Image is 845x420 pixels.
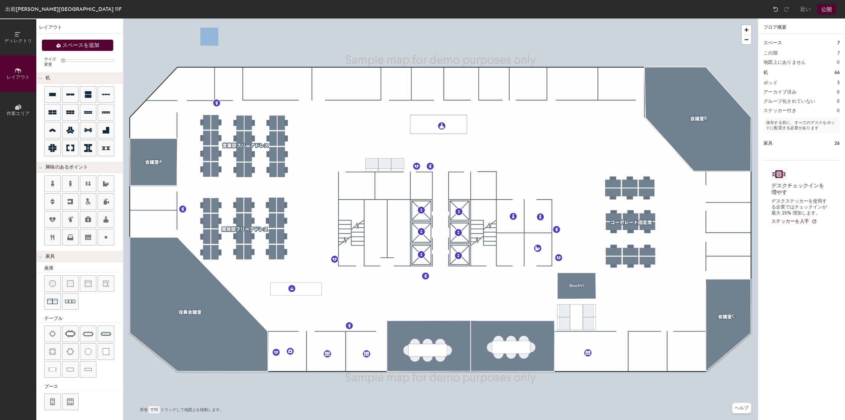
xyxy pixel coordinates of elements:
[44,394,61,410] button: 4人掛けブース
[772,6,779,13] img: 元に戻す
[42,39,114,51] button: スペースを追加
[62,343,79,360] button: 6人掛けの円卓
[98,275,114,292] button: ソファ（コーナー）
[763,24,787,30] font: フロア概要
[771,218,809,224] font: ステッカーを入手
[67,366,74,373] img: テーブル（1x3）
[44,316,63,321] font: テーブル
[817,4,836,15] button: 公開
[62,293,79,310] button: ソファ（×3）
[834,70,840,75] font: 66
[49,348,56,355] img: 4人掛けの円卓
[49,280,56,287] img: スツール
[80,361,96,378] button: テーブル（1x4）
[837,80,840,86] font: 3
[46,253,55,259] font: 家具
[771,182,824,195] font: デスクチェックインを増やす
[4,38,32,44] font: ディレクトリ
[44,265,53,271] font: 座席
[80,325,96,342] button: 8人掛けテーブル
[62,394,79,410] button: 6席ブース
[771,219,817,224] a: ステッカーを入手
[44,384,58,389] font: ブース
[65,330,76,337] img: 6人掛けテーブル
[62,42,99,48] font: スペースを追加
[46,75,50,81] font: 机
[7,74,30,80] font: レイアウト
[67,399,74,405] img: 6席ブース
[783,6,790,13] img: やり直す
[837,89,840,95] font: 0
[44,343,61,360] button: 4人掛けの円卓
[837,40,840,46] font: 7
[763,98,815,104] font: グループ化されていない
[763,89,796,95] font: アーカイブ済み
[44,293,61,310] button: ソファ（×2）
[49,330,56,337] img: 4人掛けテーブル
[763,108,796,113] font: ステッカー付き
[98,325,114,342] button: 10人掛けテーブル
[5,6,121,12] font: 出前[PERSON_NAME][GEOGRAPHIC_DATA] 11F
[46,164,88,170] font: 興味のあるポイント
[837,59,840,65] font: 0
[821,6,832,13] font: 公開
[67,348,74,355] img: 6人掛けの円卓
[837,108,840,113] font: 0
[766,120,835,130] font: 保存する前に、すべてのデスクをポッドに配置する必要があります
[65,296,76,307] img: ソファ（×3）
[44,325,61,342] button: 4人掛けテーブル
[763,140,773,146] font: 家具
[763,70,768,75] font: 机
[771,198,827,216] font: デスクステッカーを使用する企業ではチェックインが最大 25% 増加します。
[101,328,111,339] img: 10人掛けテーブル
[62,275,79,292] button: クッション
[44,57,56,67] font: サイズ変更
[103,348,109,355] img: テーブル（1x1）
[98,343,114,360] button: テーブル（1x1）
[763,40,782,46] font: スペース
[763,80,778,86] font: ポッド
[763,50,778,56] font: この階
[763,59,806,65] font: 地図上にありません
[837,98,840,104] font: 0
[83,328,93,339] img: 8人掛けテーブル
[44,361,61,378] button: テーブル（1x2）
[834,140,840,146] font: 26
[39,24,62,30] font: レイアウト
[47,296,58,307] img: ソファ（×2）
[62,325,79,342] button: 6人掛けテーブル
[800,6,811,12] font: 近い
[7,111,30,116] font: 作業エリア
[80,343,96,360] button: テーブル（円形）
[49,366,56,373] img: テーブル（1x2）
[80,275,96,292] button: ソファ（中央）
[735,405,749,411] font: ヘルプ
[771,169,787,180] img: ステッカーロゴ
[837,50,840,56] font: 7
[84,366,92,373] img: テーブル（1x4）
[50,399,55,405] img: 4人掛けブース
[85,348,91,355] img: テーブル（円形）
[732,403,751,413] button: ヘルプ
[62,361,79,378] button: テーブル（1x3）
[800,4,811,15] button: 近い
[85,280,91,287] img: ソファ（中央）
[103,280,109,287] img: ソファ（コーナー）
[67,280,74,287] img: クッション
[44,275,61,292] button: スツール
